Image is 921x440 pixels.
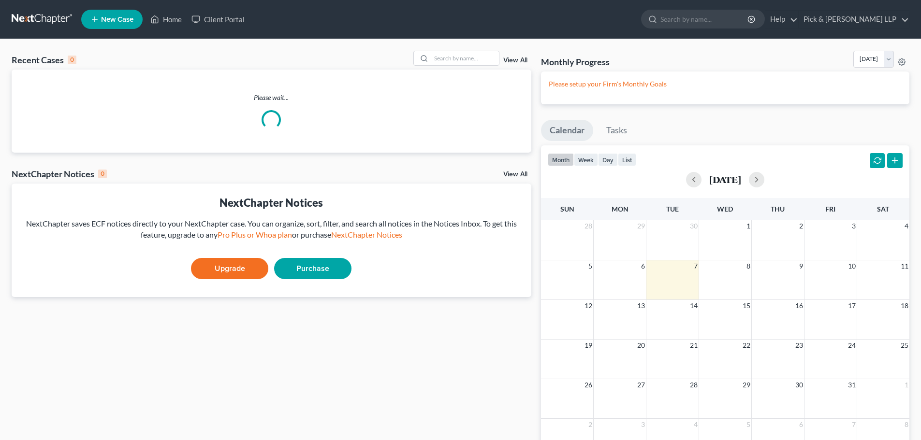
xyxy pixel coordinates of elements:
[503,57,527,64] a: View All
[746,220,751,232] span: 1
[12,93,531,102] p: Please wait...
[798,419,804,430] span: 6
[689,340,699,351] span: 21
[574,153,598,166] button: week
[68,56,76,64] div: 0
[598,120,636,141] a: Tasks
[331,230,402,239] a: NextChapter Notices
[548,153,574,166] button: month
[900,340,909,351] span: 25
[851,220,857,232] span: 3
[584,340,593,351] span: 19
[187,11,249,28] a: Client Portal
[19,195,524,210] div: NextChapter Notices
[900,300,909,312] span: 18
[847,340,857,351] span: 24
[191,258,268,279] a: Upgrade
[98,170,107,178] div: 0
[825,205,835,213] span: Fri
[794,340,804,351] span: 23
[560,205,574,213] span: Sun
[587,260,593,272] span: 5
[689,220,699,232] span: 30
[612,205,629,213] span: Mon
[904,220,909,232] span: 4
[636,220,646,232] span: 29
[877,205,889,213] span: Sat
[584,379,593,391] span: 26
[847,379,857,391] span: 31
[549,79,902,89] p: Please setup your Firm's Monthly Goals
[587,419,593,430] span: 2
[904,379,909,391] span: 1
[847,300,857,312] span: 17
[771,205,785,213] span: Thu
[847,260,857,272] span: 10
[541,120,593,141] a: Calendar
[689,300,699,312] span: 14
[717,205,733,213] span: Wed
[618,153,636,166] button: list
[12,54,76,66] div: Recent Cases
[636,300,646,312] span: 13
[584,220,593,232] span: 28
[799,11,909,28] a: Pick & [PERSON_NAME] LLP
[598,153,618,166] button: day
[746,260,751,272] span: 8
[19,218,524,241] div: NextChapter saves ECF notices directly to your NextChapter case. You can organize, sort, filter, ...
[794,379,804,391] span: 30
[709,174,741,185] h2: [DATE]
[503,171,527,178] a: View All
[742,300,751,312] span: 15
[904,419,909,430] span: 8
[851,419,857,430] span: 7
[431,51,499,65] input: Search by name...
[798,260,804,272] span: 9
[640,260,646,272] span: 6
[274,258,351,279] a: Purchase
[794,300,804,312] span: 16
[636,340,646,351] span: 20
[742,340,751,351] span: 22
[693,419,699,430] span: 4
[584,300,593,312] span: 12
[666,205,679,213] span: Tue
[101,16,133,23] span: New Case
[541,56,610,68] h3: Monthly Progress
[798,220,804,232] span: 2
[636,379,646,391] span: 27
[218,230,292,239] a: Pro Plus or Whoa plan
[146,11,187,28] a: Home
[693,260,699,272] span: 7
[12,168,107,180] div: NextChapter Notices
[765,11,798,28] a: Help
[900,260,909,272] span: 11
[660,10,749,28] input: Search by name...
[746,419,751,430] span: 5
[742,379,751,391] span: 29
[689,379,699,391] span: 28
[640,419,646,430] span: 3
